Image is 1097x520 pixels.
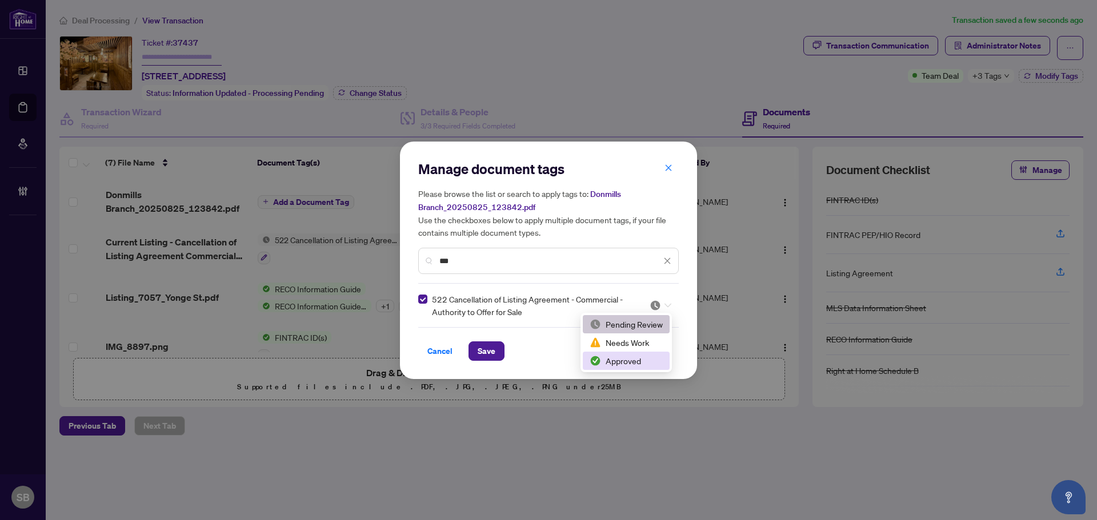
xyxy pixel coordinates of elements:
[469,341,505,361] button: Save
[427,342,453,360] span: Cancel
[418,341,462,361] button: Cancel
[583,352,670,370] div: Approved
[583,333,670,352] div: Needs Work
[664,164,672,172] span: close
[590,319,601,330] img: status
[583,315,670,333] div: Pending Review
[418,189,621,212] span: Donmills Branch_20250825_123842.pdf
[590,355,601,366] img: status
[650,300,661,311] img: status
[478,342,495,360] span: Save
[590,337,601,348] img: status
[418,160,679,178] h2: Manage document tags
[1051,480,1086,514] button: Open asap
[650,300,671,311] span: Pending Review
[418,187,679,239] h5: Please browse the list or search to apply tags to: Use the checkboxes below to apply multiple doc...
[590,354,663,367] div: Approved
[663,257,671,265] span: close
[432,293,636,318] span: 522 Cancellation of Listing Agreement - Commercial - Authority to Offer for Sale
[590,336,663,349] div: Needs Work
[590,318,663,330] div: Pending Review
